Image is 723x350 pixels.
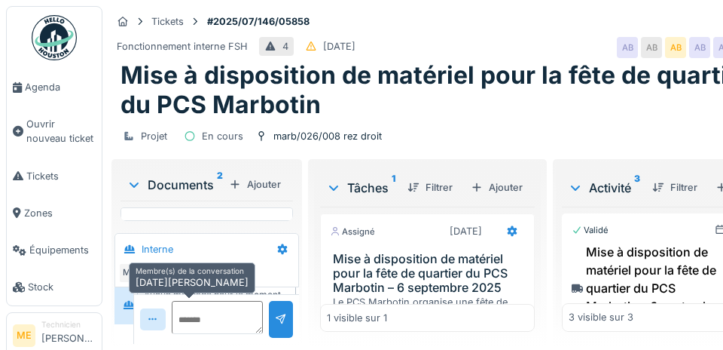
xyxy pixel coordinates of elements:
a: Tickets [7,158,102,195]
span: Zones [24,206,96,220]
div: AB [641,37,662,58]
div: Filtrer [646,177,703,198]
div: [DATE] [323,39,355,54]
div: marb/026/008 rez droit [273,129,382,143]
a: Stock [7,269,102,305]
div: ME [118,262,139,284]
a: Agenda [7,69,102,106]
strong: #2025/07/146/05858 [201,14,316,29]
div: Filtrer [401,177,459,198]
div: Mise à disposition de matériel pour la fête de quartier du PCS Marbotin – 6 septembre 2025 [572,243,721,333]
a: Ouvrir nouveau ticket [7,106,102,157]
div: AB [665,37,686,58]
div: Activité [568,179,640,197]
img: Badge_color-CXgf-gQk.svg [32,15,77,60]
div: Tâches [326,179,395,197]
div: AB [617,37,638,58]
h3: Mise à disposition de matériel pour la fête de quartier du PCS Marbotin – 6 septembre 2025 [333,252,528,296]
div: En cours [202,129,243,143]
span: Agenda [25,80,96,94]
div: Ajouter [465,177,529,198]
span: Ouvrir nouveau ticket [26,117,96,146]
a: Équipements [7,232,102,269]
div: Fonctionnement interne FSH [117,39,248,54]
div: AB [689,37,710,58]
span: Stock [28,280,96,294]
span: Tickets [26,169,96,183]
div: Assigné [330,226,375,238]
span: Équipements [29,243,96,257]
div: Tickets [151,14,184,29]
div: 4 [282,39,288,54]
div: Documents [127,176,223,194]
h6: Membre(s) de la conversation [136,266,249,275]
a: Zones [7,195,102,232]
div: 1 visible sur 1 [327,311,387,325]
div: Technicien [41,319,96,330]
div: Ajouter [223,174,287,195]
div: [DATE] [450,224,482,238]
sup: 1 [392,179,395,197]
sup: 2 [217,176,223,194]
sup: 3 [634,179,640,197]
div: Interne [142,242,173,256]
div: Projet [141,129,167,143]
div: Validé [572,224,609,237]
li: ME [13,324,35,347]
div: 3 visible sur 3 [569,311,633,325]
div: [DATE][PERSON_NAME] [129,262,255,293]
